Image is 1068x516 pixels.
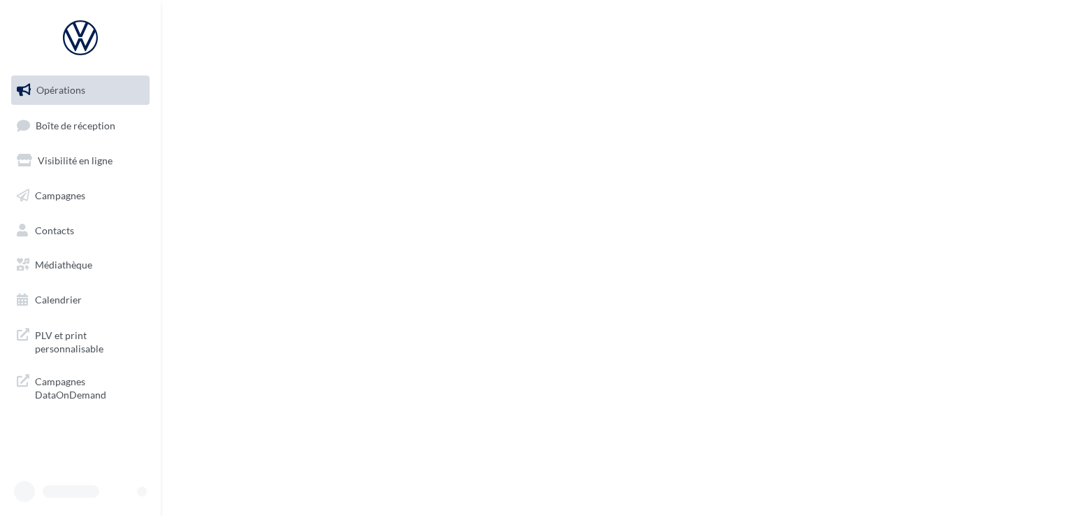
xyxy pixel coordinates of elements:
[35,326,144,356] span: PLV et print personnalisable
[35,224,74,236] span: Contacts
[36,119,115,131] span: Boîte de réception
[8,250,152,280] a: Médiathèque
[8,285,152,315] a: Calendrier
[35,259,92,271] span: Médiathèque
[8,146,152,175] a: Visibilité en ligne
[35,372,144,402] span: Campagnes DataOnDemand
[8,366,152,408] a: Campagnes DataOnDemand
[35,294,82,306] span: Calendrier
[8,216,152,245] a: Contacts
[35,189,85,201] span: Campagnes
[8,110,152,141] a: Boîte de réception
[8,76,152,105] a: Opérations
[38,155,113,166] span: Visibilité en ligne
[36,84,85,96] span: Opérations
[8,181,152,210] a: Campagnes
[8,320,152,361] a: PLV et print personnalisable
